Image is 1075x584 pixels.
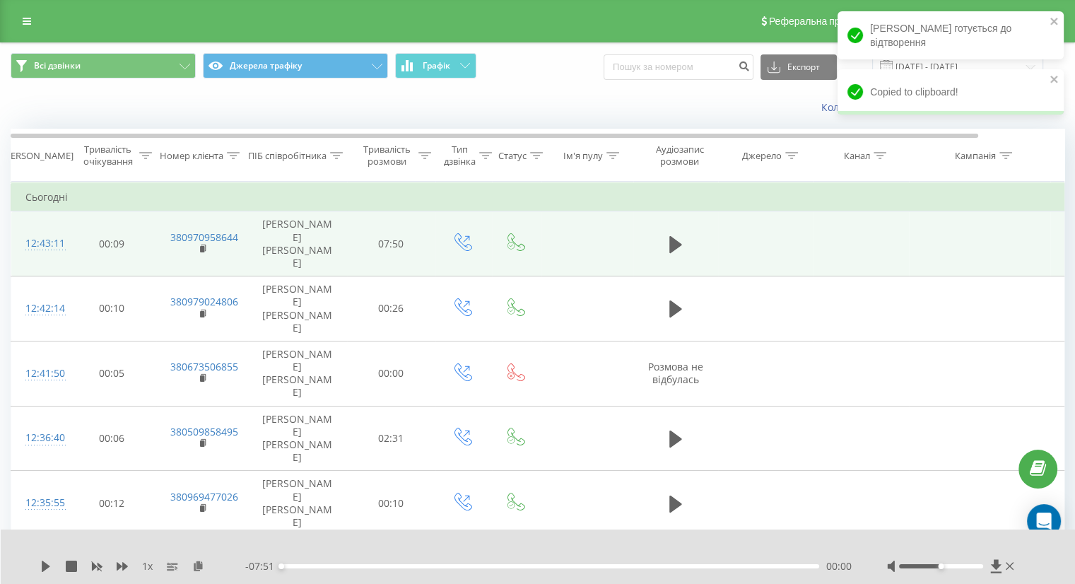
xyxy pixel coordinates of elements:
div: Аудіозапис розмови [645,144,714,168]
a: 380969477026 [170,490,238,503]
div: 12:35:55 [25,489,54,517]
td: [PERSON_NAME] [PERSON_NAME] [248,276,347,341]
div: Тривалість розмови [359,144,415,168]
td: 00:26 [347,276,435,341]
div: Accessibility label [938,563,944,569]
button: Графік [395,53,476,78]
div: Джерело [742,150,782,162]
div: Кампанія [955,150,996,162]
span: Розмова не відбулась [648,360,703,386]
button: close [1050,74,1059,87]
span: Графік [423,61,450,71]
td: [PERSON_NAME] [PERSON_NAME] [248,211,347,276]
div: 12:42:14 [25,295,54,322]
a: 380673506855 [170,360,238,373]
span: Реферальна програма [769,16,873,27]
div: 12:36:40 [25,424,54,452]
td: 02:31 [347,406,435,471]
div: Accessibility label [278,563,284,569]
button: close [1050,16,1059,29]
td: 00:09 [68,211,156,276]
button: Джерела трафіку [203,53,388,78]
div: [PERSON_NAME] [2,150,74,162]
td: 00:12 [68,471,156,536]
td: [PERSON_NAME] [PERSON_NAME] [248,406,347,471]
a: 380979024806 [170,295,238,308]
td: 00:06 [68,406,156,471]
div: Copied to clipboard! [838,69,1064,115]
div: 12:41:50 [25,360,54,387]
td: 00:10 [347,471,435,536]
span: Всі дзвінки [34,60,81,71]
span: 00:00 [826,559,852,573]
input: Пошук за номером [604,54,753,80]
a: 380509858495 [170,425,238,438]
div: 12:43:11 [25,230,54,257]
button: Всі дзвінки [11,53,196,78]
td: 07:50 [347,211,435,276]
a: 380970958644 [170,230,238,244]
div: Ім'я пулу [563,150,603,162]
td: [PERSON_NAME] [PERSON_NAME] [248,341,347,406]
td: [PERSON_NAME] [PERSON_NAME] [248,471,347,536]
div: Тип дзвінка [444,144,476,168]
td: 00:05 [68,341,156,406]
div: Статус [498,150,527,162]
div: ПІБ співробітника [248,150,327,162]
a: Коли дані можуть відрізнятися вiд інших систем [821,100,1064,114]
button: Експорт [760,54,837,80]
div: Канал [844,150,870,162]
div: [PERSON_NAME] готується до відтворення [838,11,1064,59]
div: Тривалість очікування [80,144,136,168]
span: - 07:51 [245,559,281,573]
td: 00:10 [68,276,156,341]
div: Open Intercom Messenger [1027,504,1061,538]
div: Номер клієнта [160,150,223,162]
span: 1 x [142,559,153,573]
td: 00:00 [347,341,435,406]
